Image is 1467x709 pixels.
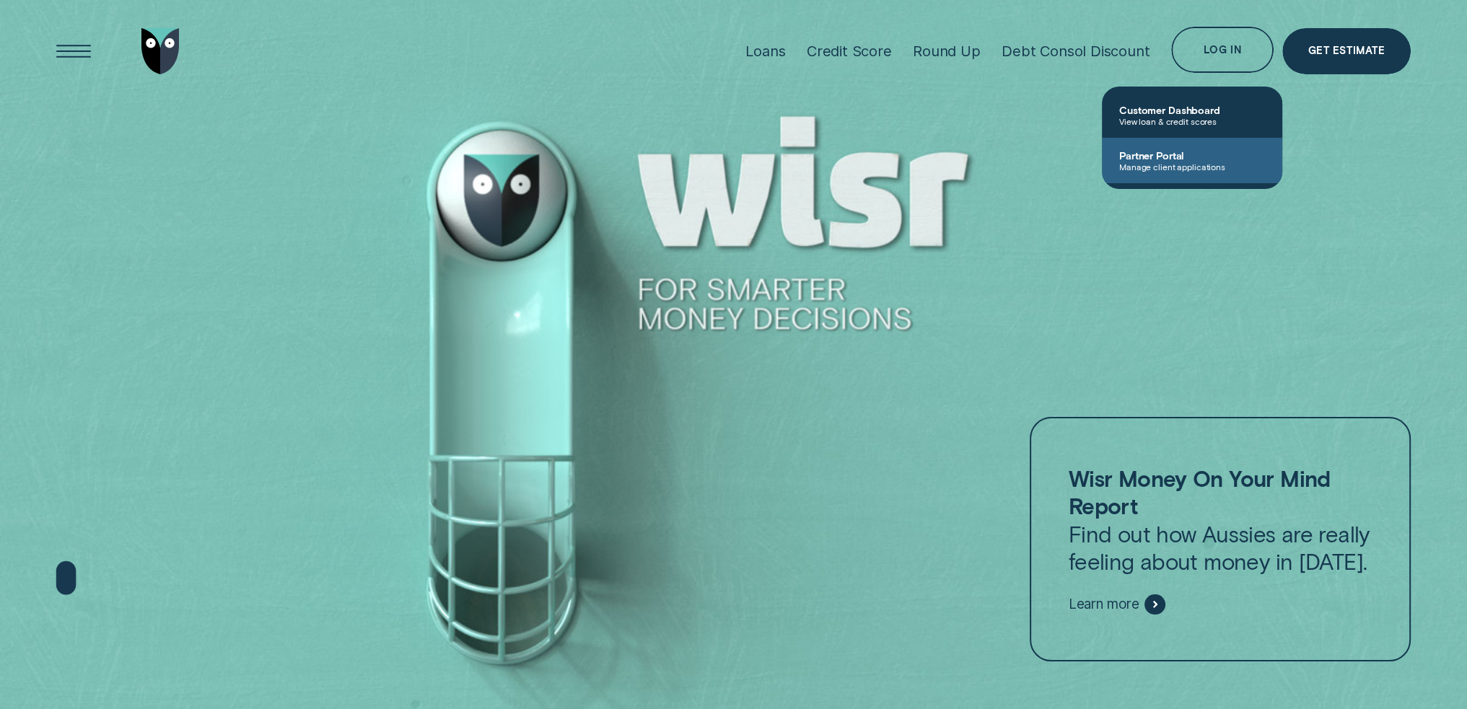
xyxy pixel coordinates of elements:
strong: Wisr Money On Your Mind Report [1069,464,1331,519]
div: Loans [745,42,785,60]
a: Customer DashboardView loan & credit scores [1102,92,1282,138]
a: Partner PortalManage client applications [1102,138,1282,183]
button: Open Menu [51,28,97,74]
button: Log in [1171,27,1274,73]
p: Find out how Aussies are really feeling about money in [DATE]. [1069,464,1372,576]
span: View loan & credit scores [1119,116,1265,126]
a: Wisr Money On Your Mind ReportFind out how Aussies are really feeling about money in [DATE].Learn... [1030,417,1410,661]
span: Manage client applications [1119,162,1265,172]
div: Round Up [913,42,980,60]
span: Partner Portal [1119,149,1265,162]
div: Credit Score [807,42,892,60]
span: Customer Dashboard [1119,104,1265,116]
span: Learn more [1069,596,1139,613]
img: Wisr [141,28,180,74]
div: Debt Consol Discount [1002,42,1149,60]
a: Get Estimate [1282,28,1411,74]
